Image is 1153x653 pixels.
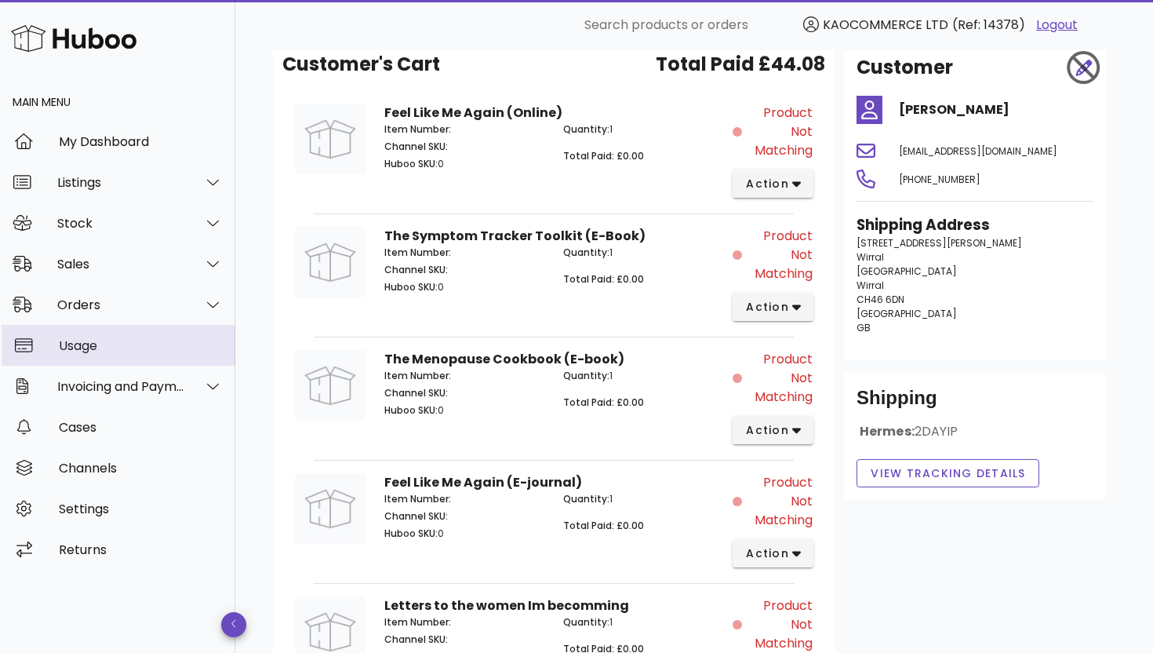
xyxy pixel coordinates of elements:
span: Huboo SKU: [384,527,438,540]
p: 1 [563,492,723,506]
span: Quantity: [563,615,609,629]
div: Stock [57,216,185,231]
span: Quantity: [563,492,609,505]
span: CH46 6DN [857,293,904,306]
button: action [733,539,813,567]
span: Huboo SKU: [384,403,438,417]
span: [EMAIL_ADDRESS][DOMAIN_NAME] [899,144,1057,158]
span: Total Paid: £0.00 [563,396,644,409]
h2: Customer [857,53,953,82]
span: Channel SKU: [384,633,448,646]
span: Item Number: [384,492,451,505]
div: Cases [59,420,223,435]
a: Logout [1036,16,1078,35]
span: Product Not Matching [745,596,813,653]
p: 0 [384,527,544,541]
h4: [PERSON_NAME] [899,100,1093,119]
span: Item Number: [384,369,451,382]
button: action [733,293,813,321]
img: Product Image [295,350,366,421]
span: [GEOGRAPHIC_DATA] [857,264,957,278]
span: View Tracking details [870,465,1026,482]
strong: Letters to the women Im becomming [384,596,629,615]
span: Channel SKU: [384,386,448,399]
div: Settings [59,502,223,516]
img: Product Image [295,227,366,297]
p: 0 [384,157,544,171]
span: Product Not Matching [745,227,813,283]
span: Channel SKU: [384,263,448,276]
div: Usage [59,338,223,353]
div: Invoicing and Payments [57,379,185,394]
div: Channels [59,461,223,476]
span: Huboo SKU: [384,157,438,170]
span: Channel SKU: [384,509,448,523]
span: GB [857,321,871,334]
strong: The Symptom Tracker Toolkit (E-Book) [384,227,646,245]
span: Channel SKU: [384,140,448,153]
span: action [745,176,789,192]
img: Product Image [295,473,366,544]
p: 1 [563,615,723,629]
div: Shipping [857,385,1093,423]
span: (Ref: 14378) [952,16,1025,34]
span: Customer's Cart [282,50,440,78]
h3: Shipping Address [857,214,1093,236]
span: Wirral [857,279,884,292]
div: My Dashboard [59,134,223,149]
p: 0 [384,403,544,418]
span: Total Paid: £0.00 [563,272,644,286]
p: 1 [563,246,723,260]
span: [STREET_ADDRESS][PERSON_NAME] [857,236,1022,250]
button: action [733,170,813,198]
img: Huboo Logo [11,21,136,55]
span: Product Not Matching [745,104,813,160]
strong: The Menopause Cookbook (E-book) [384,350,624,368]
strong: Feel Like Me Again (E-journal) [384,473,582,491]
p: 1 [563,122,723,137]
span: 2DAYIP [915,422,958,440]
div: Listings [57,175,185,190]
span: action [745,422,789,439]
img: Product Image [295,104,366,174]
span: Item Number: [384,122,451,136]
span: Item Number: [384,246,451,259]
span: Product Not Matching [745,350,813,407]
span: action [745,299,789,316]
p: 1 [563,369,723,383]
span: Huboo SKU: [384,280,438,294]
span: Total Paid £44.08 [656,50,825,78]
span: [GEOGRAPHIC_DATA] [857,307,957,320]
span: Quantity: [563,122,609,136]
span: Quantity: [563,246,609,259]
span: KAOCOMMERCE LTD [823,16,948,34]
div: Hermes: [857,423,1093,453]
button: View Tracking details [857,459,1039,487]
span: [PHONE_NUMBER] [899,173,980,186]
p: 0 [384,280,544,294]
span: action [745,545,789,562]
span: Total Paid: £0.00 [563,149,644,162]
span: Product Not Matching [745,473,813,530]
span: Item Number: [384,615,451,629]
span: Wirral [857,250,884,264]
span: Total Paid: £0.00 [563,519,644,532]
button: action [733,416,813,444]
span: Quantity: [563,369,609,382]
div: Returns [59,542,223,557]
div: Sales [57,257,185,272]
strong: Feel Like Me Again (Online) [384,104,562,122]
div: Orders [57,297,185,312]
